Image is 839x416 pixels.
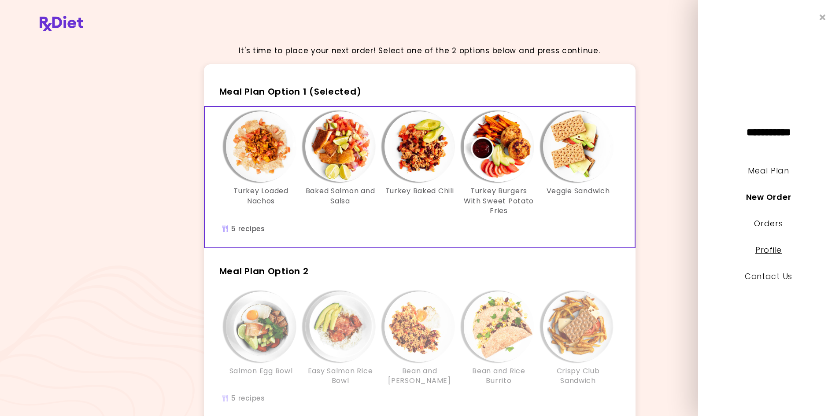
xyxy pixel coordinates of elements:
[820,13,826,22] i: Close
[222,291,301,386] div: Info - Salmon Egg Bowl - Meal Plan Option 2
[746,191,791,202] a: New Order
[547,186,610,196] h3: Veggie Sandwich
[459,111,539,216] div: Info - Turkey Burgers With Sweet Potato Fries - Meal Plan Option 1 (Selected)
[229,366,293,376] h3: Salmon Egg Bowl
[748,165,789,176] a: Meal Plan
[301,291,380,386] div: Info - Easy Salmon Rice Bowl - Meal Plan Option 2
[222,111,301,216] div: Info - Turkey Loaded Nachos - Meal Plan Option 1 (Selected)
[380,111,459,216] div: Info - Turkey Baked Chili - Meal Plan Option 1 (Selected)
[754,218,783,229] a: Orders
[755,244,782,255] a: Profile
[219,265,309,277] span: Meal Plan Option 2
[380,291,459,386] div: Info - Bean and Tomato Quinoa - Meal Plan Option 2
[539,111,618,216] div: Info - Veggie Sandwich - Meal Plan Option 1 (Selected)
[745,271,792,282] a: Contact Us
[305,186,376,206] h3: Baked Salmon and Salsa
[301,111,380,216] div: Info - Baked Salmon and Salsa - Meal Plan Option 1 (Selected)
[239,45,600,57] p: It's time to place your next order! Select one of the 2 options below and press continue.
[385,186,454,196] h3: Turkey Baked Chili
[305,366,376,386] h3: Easy Salmon Rice Bowl
[464,186,534,216] h3: Turkey Burgers With Sweet Potato Fries
[539,291,618,386] div: Info - Crispy Club Sandwich - Meal Plan Option 2
[464,366,534,386] h3: Bean and Rice Burrito
[543,366,614,386] h3: Crispy Club Sandwich
[40,16,83,31] img: RxDiet
[226,186,296,206] h3: Turkey Loaded Nachos
[459,291,539,386] div: Info - Bean and Rice Burrito - Meal Plan Option 2
[384,366,455,386] h3: Bean and [PERSON_NAME]
[219,85,362,98] span: Meal Plan Option 1 (Selected)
